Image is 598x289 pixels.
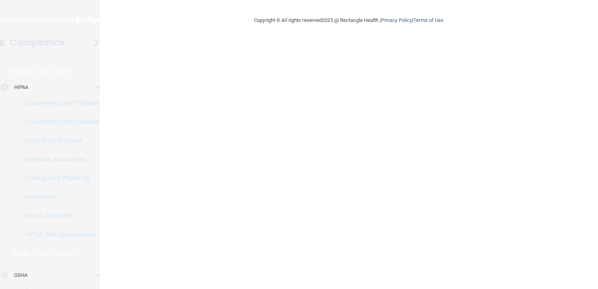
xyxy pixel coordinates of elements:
[11,67,31,76] p: HIPAA
[413,17,443,23] a: Terms of Use
[5,212,112,220] p: HIPAA Checklist
[5,193,112,201] p: Resources
[5,155,112,163] p: Business Associates
[206,8,492,33] div: Copyright © All rights reserved 2025 @ Rectangle Health | |
[5,174,112,182] p: Emergency Planning
[5,137,112,144] p: Report an Incident
[5,231,112,238] p: HIPAA Risk Assessment
[14,83,29,92] p: HIPAA
[11,249,30,258] p: OSHA
[5,118,112,126] p: Documents and Policies
[381,17,412,23] a: Privacy Policy
[34,67,76,76] p: Learn More!
[34,249,76,258] p: Learn More!
[10,37,65,48] h4: Compliance
[5,99,112,107] p: Documents and Policies
[14,271,27,280] p: OSHA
